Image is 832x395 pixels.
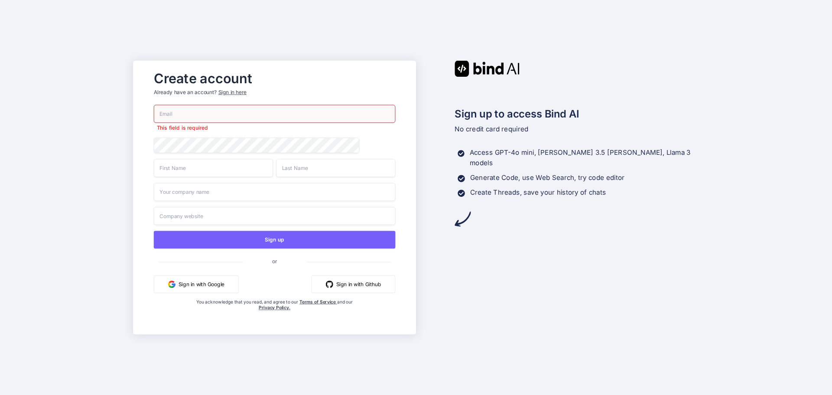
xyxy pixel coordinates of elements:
div: Sign in here [218,88,247,96]
span: or [243,252,306,271]
input: First Name [154,159,273,177]
a: Privacy Policy. [259,305,290,310]
button: Sign in with Github [312,275,396,293]
p: Create Threads, save your history of chats [470,187,606,198]
img: arrow [455,211,471,227]
button: Sign up [154,231,396,248]
input: Email [154,105,396,123]
p: No credit card required [455,124,699,134]
div: You acknowledge that you read, and agree to our and our [194,299,355,329]
img: Bind AI logo [455,61,520,77]
img: github [326,281,333,288]
p: This field is required [154,124,396,132]
input: Your company name [154,183,396,201]
img: google [168,281,175,288]
h2: Sign up to access Bind AI [455,106,699,122]
p: Already have an account? [154,88,396,96]
button: Sign in with Google [154,275,239,293]
p: Generate Code, use Web Search, try code editor [470,173,624,183]
input: Company website [154,207,396,225]
p: Access GPT-4o mini, [PERSON_NAME] 3.5 [PERSON_NAME], Llama 3 models [470,147,699,168]
h2: Create account [154,72,396,84]
a: Terms of Service [299,299,337,305]
input: Last Name [276,159,395,177]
